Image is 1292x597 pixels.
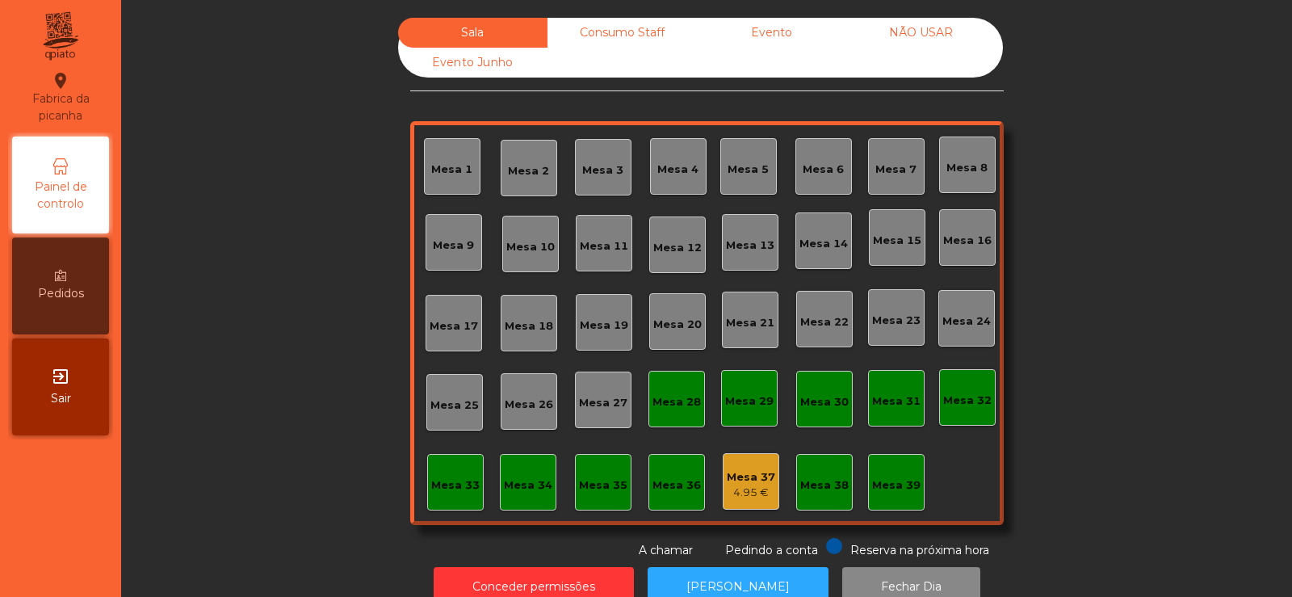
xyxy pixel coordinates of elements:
[725,393,774,410] div: Mesa 29
[873,233,921,249] div: Mesa 15
[51,390,71,407] span: Sair
[433,238,474,254] div: Mesa 9
[51,71,70,90] i: location_on
[582,162,623,179] div: Mesa 3
[653,240,702,256] div: Mesa 12
[942,313,991,330] div: Mesa 24
[431,162,472,178] div: Mesa 1
[799,236,848,252] div: Mesa 14
[652,394,701,410] div: Mesa 28
[38,285,84,302] span: Pedidos
[727,485,775,501] div: 4.95 €
[580,238,628,254] div: Mesa 11
[872,477,921,494] div: Mesa 39
[16,179,105,212] span: Painel de controlo
[657,162,698,178] div: Mesa 4
[580,317,628,334] div: Mesa 19
[803,162,844,178] div: Mesa 6
[505,397,553,413] div: Mesa 26
[846,18,996,48] div: NÃO USAR
[725,543,818,557] span: Pedindo a conta
[943,393,992,409] div: Mesa 32
[850,543,989,557] span: Reserva na próxima hora
[726,238,774,254] div: Mesa 13
[800,394,849,410] div: Mesa 30
[872,313,921,329] div: Mesa 23
[800,314,849,330] div: Mesa 22
[505,318,553,334] div: Mesa 18
[800,477,849,494] div: Mesa 38
[872,393,921,410] div: Mesa 31
[51,367,70,386] i: exit_to_app
[697,18,846,48] div: Evento
[13,71,108,124] div: Fabrica da picanha
[728,162,769,178] div: Mesa 5
[430,397,479,414] div: Mesa 25
[508,163,549,179] div: Mesa 2
[398,18,547,48] div: Sala
[504,477,552,494] div: Mesa 34
[727,469,775,486] div: Mesa 37
[431,477,480,494] div: Mesa 33
[726,315,774,331] div: Mesa 21
[430,318,478,334] div: Mesa 17
[547,18,697,48] div: Consumo Staff
[875,162,917,178] div: Mesa 7
[398,48,547,78] div: Evento Junho
[579,395,627,411] div: Mesa 27
[579,477,627,494] div: Mesa 35
[943,233,992,249] div: Mesa 16
[40,8,80,65] img: qpiato
[639,543,693,557] span: A chamar
[652,477,701,494] div: Mesa 36
[653,317,702,333] div: Mesa 20
[946,160,988,176] div: Mesa 8
[506,239,555,255] div: Mesa 10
